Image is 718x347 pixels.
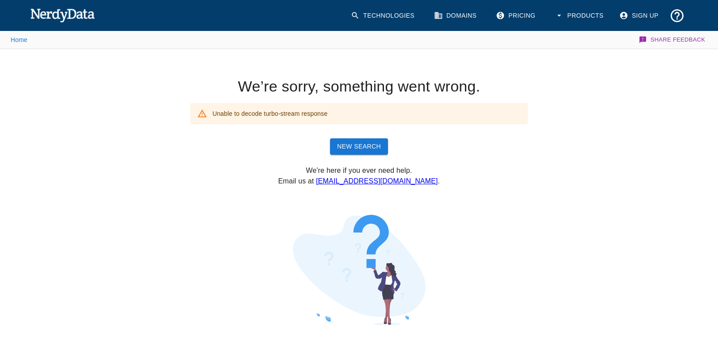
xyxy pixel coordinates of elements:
a: Home [11,36,27,43]
img: NerdyData.com [30,6,95,24]
button: Support and Documentation [666,4,688,27]
a: [EMAIL_ADDRESS][DOMAIN_NAME] [316,177,438,185]
a: Domains [429,4,484,27]
button: Share Feedback [637,31,707,49]
nav: breadcrumb [11,31,27,49]
p: We're here if you ever need help. Email us at . [190,165,528,187]
button: Products [549,4,610,27]
a: New Search [330,138,388,155]
a: Pricing [491,4,542,27]
h4: We’re sorry, something went wrong. [190,77,528,96]
a: Sign Up [614,4,665,27]
div: Unable to decode turbo-stream response [212,106,327,122]
a: Technologies [346,4,422,27]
